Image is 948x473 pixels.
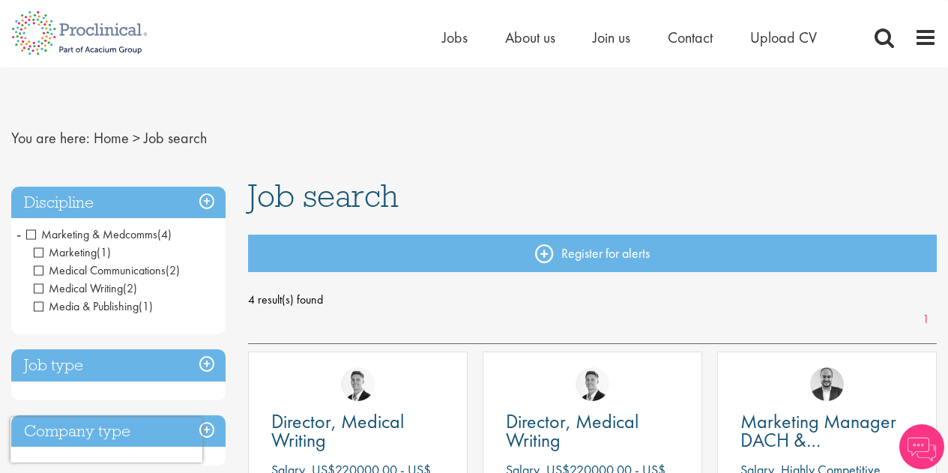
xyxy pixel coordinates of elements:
[123,280,137,296] span: (2)
[506,409,638,453] span: Director, Medical Writing
[593,28,630,47] a: Join us
[34,298,153,314] span: Media & Publishing
[271,409,404,453] span: Director, Medical Writing
[157,226,172,242] span: (4)
[740,412,914,450] a: Marketing Manager DACH & [GEOGRAPHIC_DATA]
[16,223,21,245] span: -
[166,262,180,278] span: (2)
[442,28,468,47] a: Jobs
[11,349,226,382] h3: Job type
[271,412,444,450] a: Director, Medical Writing
[576,367,609,401] img: George Watson
[133,128,140,148] span: >
[11,128,90,148] span: You are here:
[26,226,172,242] span: Marketing & Medcomms
[341,367,375,401] img: George Watson
[10,418,202,463] iframe: reCAPTCHA
[248,289,937,311] span: 4 result(s) found
[750,28,817,47] a: Upload CV
[506,412,679,450] a: Director, Medical Writing
[139,298,153,314] span: (1)
[668,28,713,47] a: Contact
[34,298,139,314] span: Media & Publishing
[11,187,226,219] h3: Discipline
[34,244,111,260] span: Marketing
[248,175,399,216] span: Job search
[505,28,555,47] a: About us
[248,235,937,272] a: Register for alerts
[810,367,844,401] img: Aitor Melia
[34,244,97,260] span: Marketing
[94,128,129,148] a: breadcrumb link
[34,262,180,278] span: Medical Communications
[34,280,137,296] span: Medical Writing
[34,262,166,278] span: Medical Communications
[11,415,226,448] h3: Company type
[899,424,944,469] img: Chatbot
[144,128,207,148] span: Job search
[97,244,111,260] span: (1)
[26,226,157,242] span: Marketing & Medcomms
[34,280,123,296] span: Medical Writing
[915,311,937,328] a: 1
[740,409,921,472] span: Marketing Manager DACH & [GEOGRAPHIC_DATA]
